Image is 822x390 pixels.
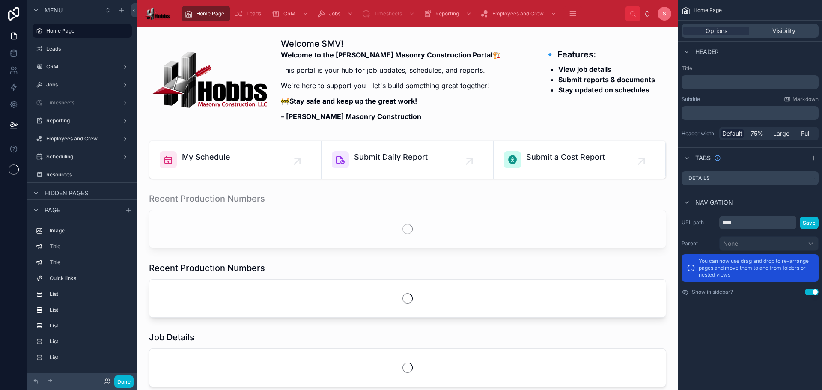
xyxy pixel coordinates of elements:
[46,153,118,160] label: Scheduling
[46,135,118,142] label: Employees and Crew
[177,4,625,23] div: scrollable content
[50,291,128,298] label: List
[682,240,716,247] label: Parent
[692,289,733,295] label: Show in sidebar?
[695,48,719,56] span: Header
[329,10,340,17] span: Jobs
[751,129,763,138] span: 75%
[33,24,132,38] a: Home Page
[46,27,127,34] label: Home Page
[46,99,118,106] label: Timesheets
[663,10,666,17] span: S
[33,78,132,92] a: Jobs
[50,259,128,266] label: Title
[773,129,789,138] span: Large
[33,42,132,56] a: Leads
[45,206,60,214] span: Page
[50,338,128,345] label: List
[359,6,419,21] a: Timesheets
[719,236,819,251] button: None
[45,189,88,197] span: Hidden pages
[801,129,810,138] span: Full
[46,171,130,178] label: Resources
[421,6,476,21] a: Reporting
[478,6,561,21] a: Employees and Crew
[50,243,128,250] label: Title
[682,96,700,103] label: Subtitle
[247,10,261,17] span: Leads
[46,81,118,88] label: Jobs
[50,322,128,329] label: List
[706,27,727,35] span: Options
[33,96,132,110] a: Timesheets
[682,75,819,89] div: scrollable content
[269,6,313,21] a: CRM
[722,129,742,138] span: Default
[50,275,128,282] label: Quick links
[50,307,128,313] label: List
[682,65,819,72] label: Title
[46,45,130,52] label: Leads
[50,354,128,361] label: List
[50,227,128,234] label: Image
[695,198,733,207] span: Navigation
[232,6,267,21] a: Leads
[723,239,738,248] span: None
[784,96,819,103] a: Markdown
[374,10,402,17] span: Timesheets
[435,10,459,17] span: Reporting
[682,106,819,120] div: scrollable content
[695,154,711,162] span: Tabs
[33,60,132,74] a: CRM
[688,175,710,182] label: Details
[196,10,224,17] span: Home Page
[682,130,716,137] label: Header width
[114,375,134,388] button: Done
[46,63,118,70] label: CRM
[46,117,118,124] label: Reporting
[699,258,813,278] p: You can now use drag and drop to re-arrange pages and move them to and from folders or nested views
[492,10,544,17] span: Employees and Crew
[314,6,357,21] a: Jobs
[182,6,230,21] a: Home Page
[45,6,63,15] span: Menu
[682,219,716,226] label: URL path
[694,7,722,14] span: Home Page
[283,10,295,17] span: CRM
[33,168,132,182] a: Resources
[144,7,170,21] img: App logo
[792,96,819,103] span: Markdown
[33,132,132,146] a: Employees and Crew
[33,150,132,164] a: Scheduling
[27,220,137,373] div: scrollable content
[33,114,132,128] a: Reporting
[772,27,795,35] span: Visibility
[800,217,819,229] button: Save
